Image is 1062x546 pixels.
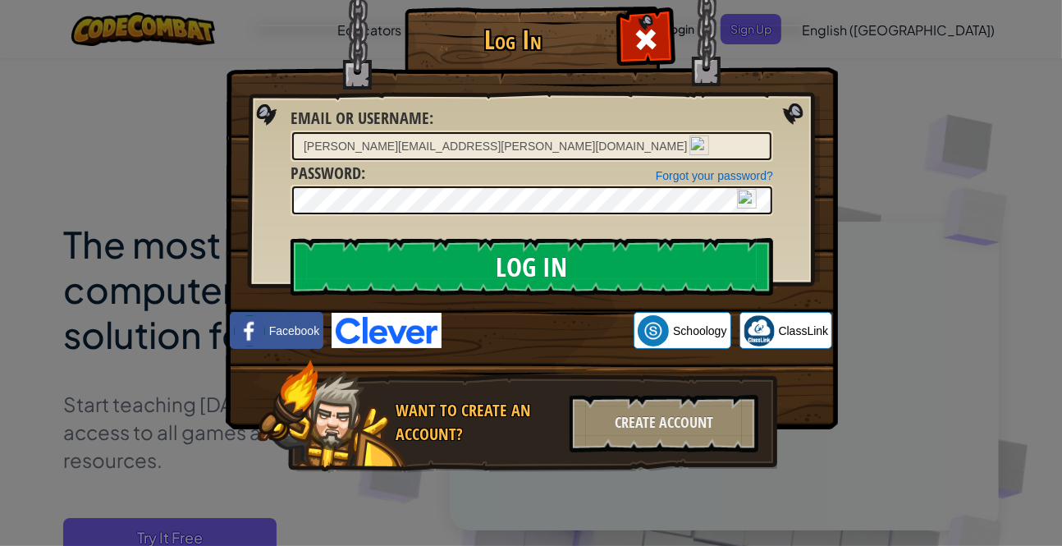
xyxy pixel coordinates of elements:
[291,238,773,296] input: Log In
[291,107,433,131] label: :
[291,162,365,186] label: :
[396,399,560,446] div: Want to create an account?
[234,315,265,346] img: facebook_small.png
[779,323,829,339] span: ClassLink
[442,313,634,349] iframe: Sign in with Google Button
[638,315,669,346] img: schoology.png
[570,395,758,452] div: Create Account
[269,323,319,339] span: Facebook
[673,323,726,339] span: Schoology
[744,315,775,346] img: classlink-logo-small.png
[656,169,773,182] a: Forgot your password?
[725,16,1046,167] iframe: Sign in with Google Dialog
[332,313,442,348] img: clever-logo-blue.png
[689,135,709,155] img: npw-badge-icon-locked.svg
[291,107,429,129] span: Email or Username
[291,162,361,184] span: Password
[737,189,757,209] img: npw-badge-icon-locked.svg
[409,25,618,54] h1: Log In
